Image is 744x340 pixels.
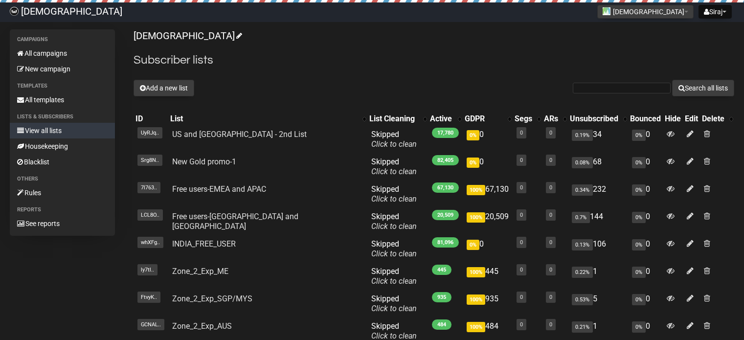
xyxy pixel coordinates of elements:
[568,208,628,235] td: 144
[568,263,628,290] td: 1
[371,184,417,204] span: Skipped
[632,130,646,141] span: 0%
[520,157,523,163] a: 0
[568,290,628,317] td: 5
[430,114,453,124] div: Active
[628,126,663,153] td: 0
[549,294,552,300] a: 0
[549,267,552,273] a: 0
[628,208,663,235] td: 0
[513,112,542,126] th: Segs: No sort applied, activate to apply an ascending sort
[428,112,463,126] th: Active: No sort applied, activate to apply an ascending sort
[628,290,663,317] td: 0
[685,114,698,124] div: Edit
[467,185,485,195] span: 100%
[432,155,459,165] span: 82,405
[463,112,513,126] th: GDPR: No sort applied, activate to apply an ascending sort
[371,294,417,313] span: Skipped
[172,267,228,276] a: Zone_2_Exp_ME
[10,154,115,170] a: Blacklist
[467,322,485,332] span: 100%
[135,114,166,124] div: ID
[683,112,700,126] th: Edit: No sort applied, sorting is disabled
[467,130,479,140] span: 0%
[371,167,417,176] a: Click to clean
[544,114,558,124] div: ARs
[432,292,451,302] span: 935
[172,157,236,166] a: New Gold promo-1
[572,321,593,333] span: 0.21%
[371,249,417,258] a: Click to clean
[632,239,646,250] span: 0%
[168,112,367,126] th: List: No sort applied, activate to apply an ascending sort
[572,157,593,168] span: 0.08%
[568,153,628,181] td: 68
[665,114,681,124] div: Hide
[572,267,593,278] span: 0.22%
[632,184,646,196] span: 0%
[463,290,513,317] td: 935
[432,128,459,138] span: 17,780
[371,239,417,258] span: Skipped
[632,157,646,168] span: 0%
[463,181,513,208] td: 67,130
[371,212,417,231] span: Skipped
[632,321,646,333] span: 0%
[371,304,417,313] a: Click to clean
[603,7,610,15] img: 1.jpg
[520,130,523,136] a: 0
[628,153,663,181] td: 0
[568,181,628,208] td: 232
[367,112,428,126] th: List Cleaning: No sort applied, activate to apply an ascending sort
[520,267,523,273] a: 0
[632,212,646,223] span: 0%
[137,292,160,303] span: FtvyK..
[568,126,628,153] td: 34
[467,158,479,168] span: 0%
[371,139,417,149] a: Click to clean
[371,130,417,149] span: Skipped
[467,240,479,250] span: 0%
[10,111,115,123] li: Lists & subscribers
[463,263,513,290] td: 445
[10,61,115,77] a: New campaign
[137,264,158,275] span: ly7tl..
[572,184,593,196] span: 0.34%
[572,212,590,223] span: 0.7%
[10,173,115,185] li: Others
[10,216,115,231] a: See reports
[549,184,552,191] a: 0
[630,114,661,124] div: Bounced
[10,80,115,92] li: Templates
[170,114,358,124] div: List
[515,114,532,124] div: Segs
[432,265,451,275] span: 445
[467,295,485,305] span: 100%
[172,184,266,194] a: Free users-EMEA and APAC
[137,237,163,248] span: whXFg..
[172,294,252,303] a: Zone_2_Exp_SGP/MYS
[520,321,523,328] a: 0
[672,80,734,96] button: Search all lists
[172,239,236,249] a: INDIA_FREE_USER
[572,239,593,250] span: 0.13%
[549,212,552,218] a: 0
[572,130,593,141] span: 0.19%
[369,114,418,124] div: List Cleaning
[134,112,168,126] th: ID: No sort applied, sorting is disabled
[520,184,523,191] a: 0
[10,92,115,108] a: All templates
[520,294,523,300] a: 0
[137,127,162,138] span: UyRJq..
[467,212,485,223] span: 100%
[432,319,451,330] span: 484
[632,294,646,305] span: 0%
[542,112,568,126] th: ARs: No sort applied, activate to apply an ascending sort
[463,126,513,153] td: 0
[134,30,241,42] a: [DEMOGRAPHIC_DATA]
[137,209,163,221] span: LCL8O..
[700,112,734,126] th: Delete: No sort applied, activate to apply an ascending sort
[432,237,459,248] span: 81,096
[549,239,552,246] a: 0
[371,157,417,176] span: Skipped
